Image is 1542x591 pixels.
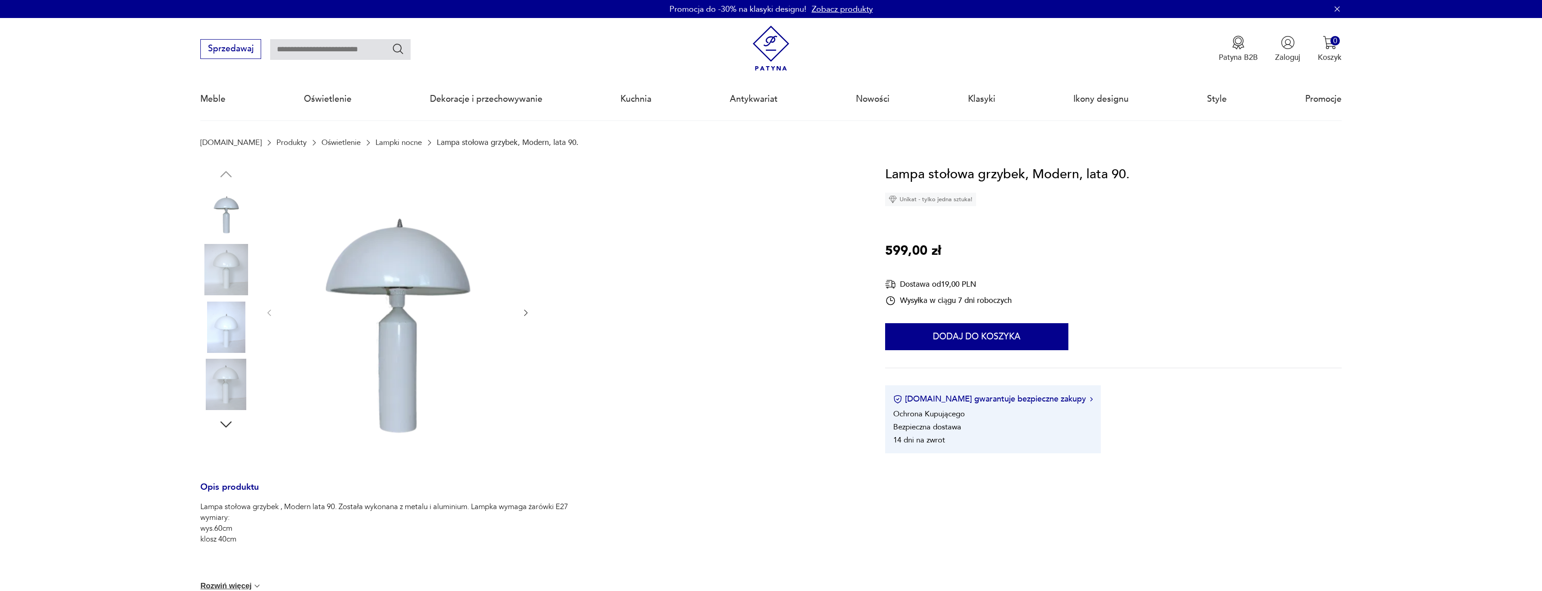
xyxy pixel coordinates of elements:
a: Zobacz produkty [812,4,873,15]
a: Kuchnia [620,78,651,120]
img: Ikona diamentu [889,195,897,203]
img: Ikona dostawy [885,279,896,290]
a: Sprzedawaj [200,46,261,53]
a: Ikona medaluPatyna B2B [1219,36,1258,63]
img: Ikona certyfikatu [893,395,902,404]
button: Sprzedawaj [200,39,261,59]
a: Klasyki [968,78,995,120]
a: Style [1207,78,1227,120]
img: Ikona koszyka [1323,36,1337,50]
div: Wysyłka w ciągu 7 dni roboczych [885,295,1012,306]
p: Lampa stołowa grzybek , Modern lata 90. Została wykonana z metalu i aluminium. Lampka wymaga żaró... [200,501,568,545]
img: Patyna - sklep z meblami i dekoracjami vintage [748,26,794,71]
img: Zdjęcie produktu Lampa stołowa grzybek, Modern, lata 90. [285,164,510,460]
p: Promocja do -30% na klasyki designu! [669,4,806,15]
li: Ochrona Kupującego [893,409,965,419]
a: Produkty [276,138,307,147]
p: 599,00 zł [885,241,941,262]
li: 14 dni na zwrot [893,435,945,445]
div: Dostawa od 19,00 PLN [885,279,1012,290]
button: 0Koszyk [1318,36,1342,63]
img: Zdjęcie produktu Lampa stołowa grzybek, Modern, lata 90. [200,359,252,410]
img: Ikonka użytkownika [1281,36,1295,50]
h3: Opis produktu [200,484,859,502]
img: Ikona strzałki w prawo [1090,397,1093,402]
h1: Lampa stołowa grzybek, Modern, lata 90. [885,164,1130,185]
img: Zdjęcie produktu Lampa stołowa grzybek, Modern, lata 90. [200,244,252,295]
div: 0 [1330,36,1340,45]
button: Szukaj [392,42,405,55]
div: Unikat - tylko jedna sztuka! [885,193,976,206]
p: Zaloguj [1275,52,1300,63]
button: Zaloguj [1275,36,1300,63]
a: Dekoracje i przechowywanie [430,78,543,120]
img: Zdjęcie produktu Lampa stołowa grzybek, Modern, lata 90. [200,187,252,238]
img: chevron down [253,582,262,591]
button: Patyna B2B [1219,36,1258,63]
a: [DOMAIN_NAME] [200,138,262,147]
button: Rozwiń więcej [200,582,262,591]
p: Koszyk [1318,52,1342,63]
button: [DOMAIN_NAME] gwarantuje bezpieczne zakupy [893,393,1093,405]
button: Dodaj do koszyka [885,323,1068,350]
a: Promocje [1305,78,1342,120]
a: Oświetlenie [304,78,352,120]
p: Patyna B2B [1219,52,1258,63]
a: Antykwariat [730,78,778,120]
a: Oświetlenie [321,138,361,147]
li: Bezpieczna dostawa [893,422,961,432]
p: Lampa stołowa grzybek, Modern, lata 90. [437,138,579,147]
a: Lampki nocne [375,138,422,147]
a: Nowości [856,78,890,120]
img: Ikona medalu [1231,36,1245,50]
img: Zdjęcie produktu Lampa stołowa grzybek, Modern, lata 90. [200,302,252,353]
a: Ikony designu [1073,78,1129,120]
a: Meble [200,78,226,120]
